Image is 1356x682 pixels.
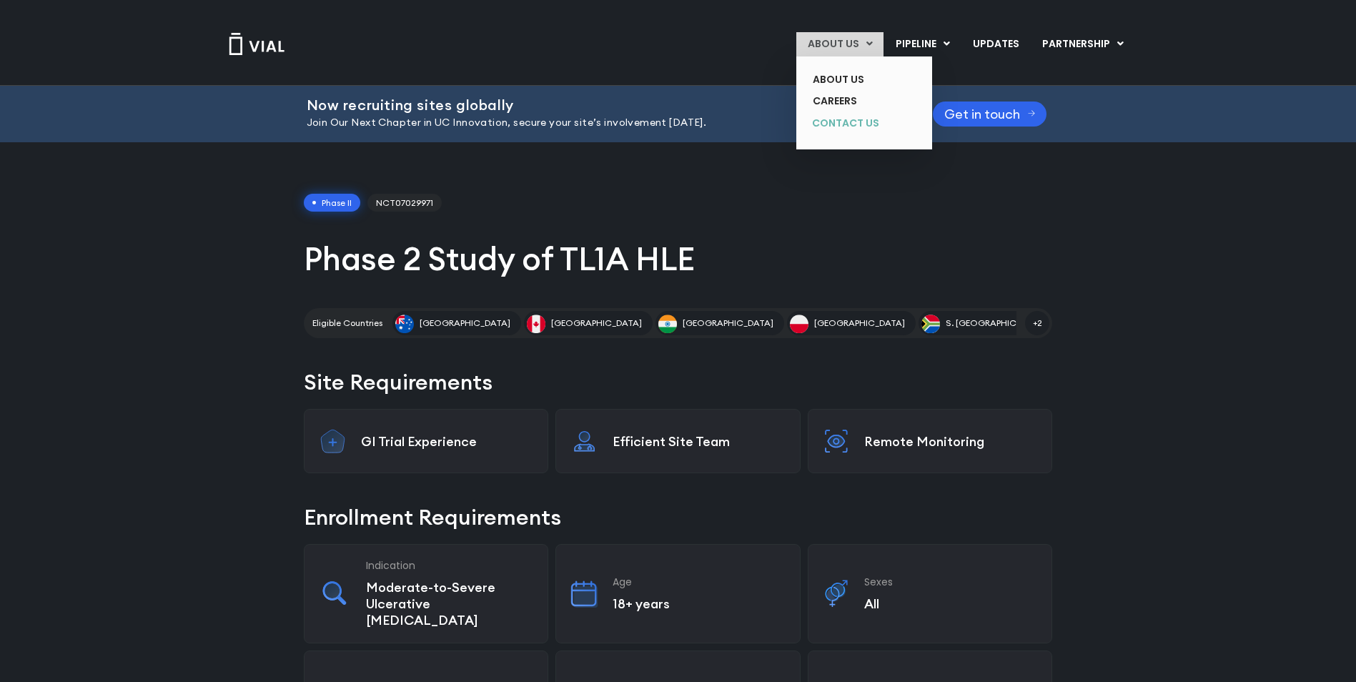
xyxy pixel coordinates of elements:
[790,315,808,333] img: Poland
[921,315,940,333] img: S. Africa
[796,32,884,56] a: ABOUT USMenu Toggle
[395,315,414,333] img: Australia
[312,317,382,330] h2: Eligible Countries
[658,315,677,333] img: India
[228,33,285,55] img: Vial Logo
[304,502,1052,533] h2: Enrollment Requirements
[801,69,906,91] a: ABOUT US
[551,317,642,330] span: [GEOGRAPHIC_DATA]
[613,433,786,450] p: Efficient Site Team
[367,194,442,212] span: NCT07029971
[814,317,905,330] span: [GEOGRAPHIC_DATA]
[1025,311,1049,335] span: +2
[527,315,545,333] img: Canada
[304,194,360,212] span: Phase II
[420,317,510,330] span: [GEOGRAPHIC_DATA]
[944,109,1020,119] span: Get in touch
[864,595,1037,612] p: All
[946,317,1046,330] span: S. [GEOGRAPHIC_DATA]
[361,433,534,450] p: GI Trial Experience
[613,595,786,612] p: 18+ years
[884,32,961,56] a: PIPELINEMenu Toggle
[613,575,786,588] h3: Age
[1031,32,1135,56] a: PARTNERSHIPMenu Toggle
[307,115,897,131] p: Join Our Next Chapter in UC Innovation, secure your site’s involvement [DATE].
[366,579,533,628] p: Moderate-to-Severe Ulcerative [MEDICAL_DATA]
[366,559,533,572] h3: Indication
[801,90,906,112] a: CAREERS
[864,433,1037,450] p: Remote Monitoring
[683,317,773,330] span: [GEOGRAPHIC_DATA]
[307,97,897,113] h2: Now recruiting sites globally
[933,102,1047,127] a: Get in touch
[801,112,906,135] a: CONTACT US
[864,575,1037,588] h3: Sexes
[961,32,1030,56] a: UPDATES
[304,367,1052,397] h2: Site Requirements
[304,238,1052,280] h1: Phase 2 Study of TL1A HLE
